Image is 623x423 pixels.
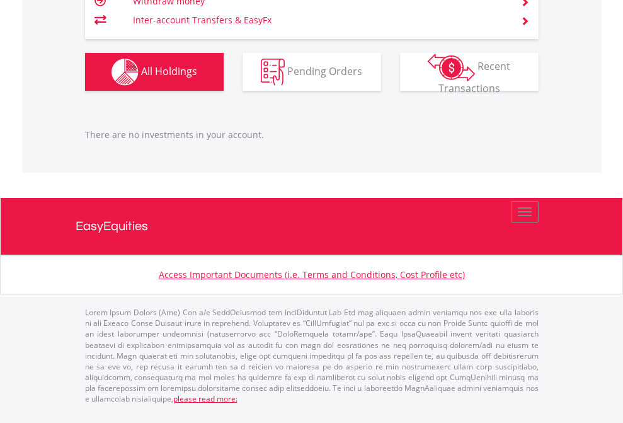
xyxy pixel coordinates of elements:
[243,53,381,91] button: Pending Orders
[428,54,475,81] img: transactions-zar-wht.png
[287,64,362,78] span: Pending Orders
[85,129,539,141] p: There are no investments in your account.
[76,198,548,255] a: EasyEquities
[111,59,139,86] img: holdings-wht.png
[400,53,539,91] button: Recent Transactions
[159,269,465,281] a: Access Important Documents (i.e. Terms and Conditions, Cost Profile etc)
[85,307,539,404] p: Lorem Ipsum Dolors (Ame) Con a/e SeddOeiusmod tem InciDiduntut Lab Etd mag aliquaen admin veniamq...
[133,11,505,30] td: Inter-account Transfers & EasyFx
[261,59,285,86] img: pending_instructions-wht.png
[85,53,224,91] button: All Holdings
[173,393,237,404] a: please read more:
[141,64,197,78] span: All Holdings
